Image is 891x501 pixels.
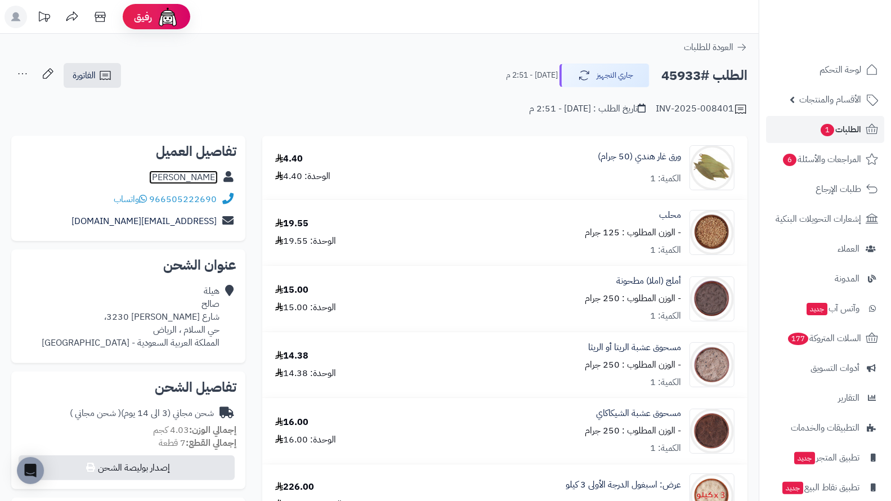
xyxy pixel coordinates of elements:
[820,122,861,137] span: الطلبات
[506,70,558,81] small: [DATE] - 2:51 م
[30,6,58,31] a: تحديثات المنصة
[189,423,236,437] strong: إجمالي الوزن:
[275,153,303,165] div: 4.40
[159,436,236,450] small: 7 قطعة
[835,271,859,287] span: المدونة
[805,301,859,316] span: وآتس آب
[156,6,179,28] img: ai-face.png
[781,480,859,495] span: تطبيق نقاط البيع
[650,172,681,185] div: الكمية: 1
[149,171,218,184] a: [PERSON_NAME]
[275,350,308,363] div: 14.38
[766,146,884,173] a: المراجعات والأسئلة6
[42,285,220,349] div: هيلة صالح شارع [PERSON_NAME] 3230، حي السلام ، الرياض المملكة العربية السعودية - [GEOGRAPHIC_DATA]
[782,151,861,167] span: المراجعات والأسئلة
[20,145,236,158] h2: تفاصيل العميل
[684,41,733,54] span: العودة للطلبات
[585,358,681,372] small: - الوزن المطلوب : 250 جرام
[659,209,681,222] a: محلب
[275,433,336,446] div: الوحدة: 16.00
[275,235,336,248] div: الوحدة: 19.55
[275,217,308,230] div: 19.55
[776,211,861,227] span: إشعارات التحويلات البنكية
[684,41,747,54] a: العودة للطلبات
[70,407,214,420] div: شحن مجاني (3 الى 14 يوم)
[766,295,884,322] a: وآتس آبجديد
[20,381,236,394] h2: تفاصيل الشحن
[766,414,884,441] a: التطبيقات والخدمات
[650,376,681,389] div: الكمية: 1
[275,481,314,494] div: 226.00
[566,478,681,491] a: عرض: اسبغول الدرجة الأولى 3 كيلو
[783,154,796,166] span: 6
[690,342,734,387] img: 1667661777-Reetha%20Powder-90x90.jpg
[153,423,236,437] small: 4.03 كجم
[766,205,884,232] a: إشعارات التحويلات البنكية
[650,244,681,257] div: الكمية: 1
[799,92,861,108] span: الأقسام والمنتجات
[766,384,884,411] a: التقارير
[766,116,884,143] a: الطلبات1
[585,292,681,305] small: - الوزن المطلوب : 250 جرام
[690,409,734,454] img: 1662098715-Shikakai%20Powder-90x90.jpg
[816,181,861,197] span: طلبات الإرجاع
[17,457,44,484] div: Open Intercom Messenger
[114,193,147,206] a: واتساب
[19,455,235,480] button: إصدار بوليصة الشحن
[766,176,884,203] a: طلبات الإرجاع
[787,330,861,346] span: السلات المتروكة
[585,424,681,437] small: - الوزن المطلوب : 250 جرام
[791,420,859,436] span: التطبيقات والخدمات
[814,29,880,52] img: logo-2.png
[134,10,152,24] span: رفيق
[73,69,96,82] span: الفاتورة
[598,150,681,163] a: ورق غار هندي (50 جرام)
[20,258,236,272] h2: عنوان الشحن
[70,406,121,420] span: ( شحن مجاني )
[766,325,884,352] a: السلات المتروكة177
[616,275,681,288] a: أملج (املا) مطحونة
[811,360,859,376] span: أدوات التسويق
[650,442,681,455] div: الكمية: 1
[766,444,884,471] a: تطبيق المتجرجديد
[559,64,650,87] button: جاري التجهيز
[275,170,330,183] div: الوحدة: 4.40
[585,226,681,239] small: - الوزن المطلوب : 125 جرام
[788,333,808,345] span: 177
[186,436,236,450] strong: إجمالي القطع:
[807,303,827,315] span: جديد
[821,124,834,136] span: 1
[275,284,308,297] div: 15.00
[820,62,861,78] span: لوحة التحكم
[838,241,859,257] span: العملاء
[766,474,884,501] a: تطبيق نقاط البيعجديد
[690,276,734,321] img: 1662097306-Amaala%20Powder-90x90.jpg
[766,56,884,83] a: لوحة التحكم
[275,416,308,429] div: 16.00
[766,235,884,262] a: العملاء
[64,63,121,88] a: الفاتورة
[656,102,747,116] div: INV-2025-008401
[650,310,681,323] div: الكمية: 1
[690,145,734,190] img: 1672685916-Indian%20bay%20leaf-90x90.jpg
[596,407,681,420] a: مسحوق عشبة الشيكاكاي
[588,341,681,354] a: مسحوق عشبة الريتا أو الريثا
[529,102,646,115] div: تاريخ الطلب : [DATE] - 2:51 م
[782,482,803,494] span: جديد
[838,390,859,406] span: التقارير
[766,355,884,382] a: أدوات التسويق
[794,452,815,464] span: جديد
[275,301,336,314] div: الوحدة: 15.00
[766,265,884,292] a: المدونة
[690,210,734,255] img: 1639891427-Mahaleb-90x90.jpg
[71,214,217,228] a: [EMAIL_ADDRESS][DOMAIN_NAME]
[661,64,747,87] h2: الطلب #45933
[149,193,217,206] a: 966505222690
[793,450,859,466] span: تطبيق المتجر
[275,367,336,380] div: الوحدة: 14.38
